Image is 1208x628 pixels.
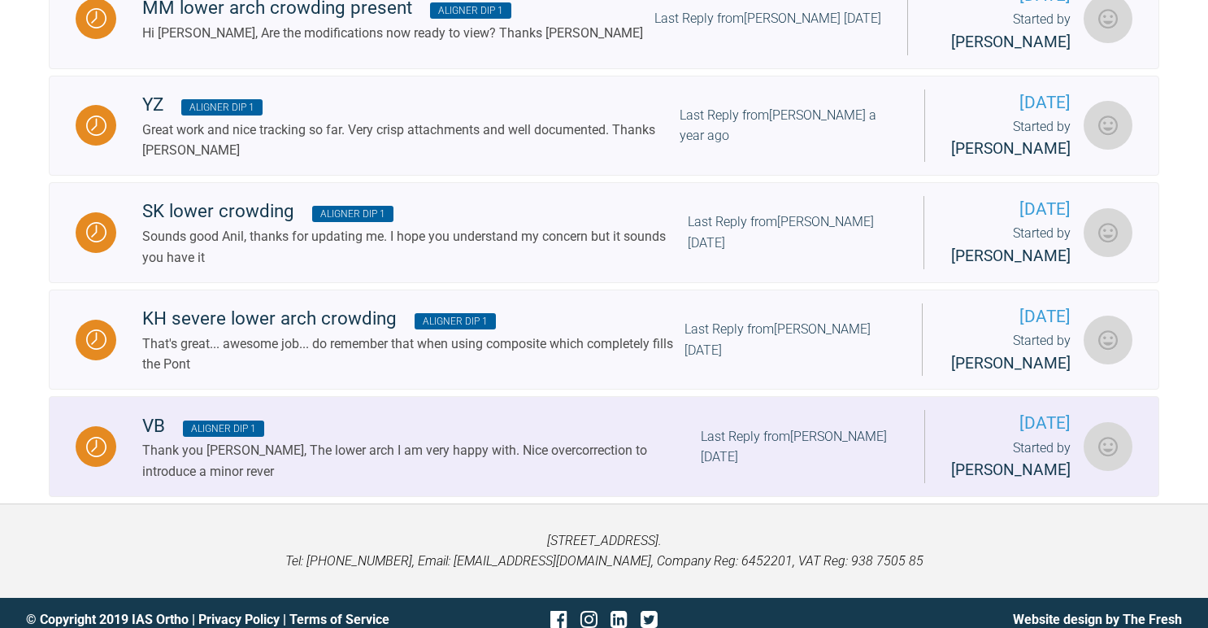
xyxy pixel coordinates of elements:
div: Thank you [PERSON_NAME], The lower arch I am very happy with. Nice overcorrection to introduce a ... [142,440,701,482]
div: Last Reply from [PERSON_NAME] [DATE] [688,212,897,253]
a: WaitingKH severe lower arch crowding Aligner Dip 1That's great... awesome job... do remember that... [49,290,1159,390]
div: Last Reply from [PERSON_NAME] [DATE] [701,426,898,468]
div: Started by [951,438,1071,483]
div: KH severe lower arch crowding [142,304,684,334]
img: Anil Kent [1084,422,1132,471]
div: YZ [142,90,680,120]
div: Started by [950,223,1071,268]
span: [PERSON_NAME] [951,33,1071,51]
img: Anil Kent [1084,316,1132,364]
img: Waiting [86,437,106,457]
span: [PERSON_NAME] [951,354,1071,373]
span: [PERSON_NAME] [951,246,1071,265]
div: Hi [PERSON_NAME], Are the modifications now ready to view? Thanks [PERSON_NAME] [142,23,643,44]
img: Waiting [86,222,106,242]
div: Last Reply from [PERSON_NAME] [DATE] [654,8,881,29]
span: [DATE] [951,410,1071,437]
div: That's great... awesome job... do remember that when using composite which completely fills the Pont [142,334,684,375]
a: Website design by The Fresh [1013,612,1182,627]
a: WaitingVB Aligner Dip 1Thank you [PERSON_NAME], The lower arch I am very happy with. Nice overcor... [49,396,1159,497]
div: Last Reply from [PERSON_NAME] a year ago [680,105,898,146]
a: Terms of Service [289,612,389,627]
span: Aligner Dip 1 [181,99,263,116]
img: Waiting [86,329,106,350]
a: WaitingYZ Aligner Dip 1Great work and nice tracking so far. Very crisp attachments and well docum... [49,76,1159,177]
div: VB [142,412,701,441]
span: Aligner Dip 1 [415,313,496,329]
img: Anil Kent [1084,101,1132,150]
div: Started by [949,330,1071,376]
img: Waiting [86,8,106,28]
div: SK lower crowding [142,197,688,226]
span: [DATE] [950,196,1071,223]
img: Waiting [86,116,106,136]
div: Started by [951,116,1071,162]
span: Aligner Dip 1 [183,421,264,437]
div: Started by [934,9,1071,55]
span: Aligner Dip 1 [430,2,511,19]
img: Anil Kent [1084,208,1132,257]
a: WaitingSK lower crowding Aligner Dip 1Sounds good Anil, thanks for updating me. I hope you unders... [49,182,1159,283]
span: Aligner Dip 1 [312,206,393,222]
span: [PERSON_NAME] [951,139,1071,158]
div: Great work and nice tracking so far. Very crisp attachments and well documented. Thanks [PERSON_N... [142,120,680,161]
span: [DATE] [951,89,1071,116]
span: [DATE] [949,303,1071,330]
p: [STREET_ADDRESS]. Tel: [PHONE_NUMBER], Email: [EMAIL_ADDRESS][DOMAIN_NAME], Company Reg: 6452201,... [26,530,1182,572]
span: [PERSON_NAME] [951,460,1071,479]
div: Last Reply from [PERSON_NAME] [DATE] [684,319,896,360]
a: Privacy Policy [198,612,280,627]
div: Sounds good Anil, thanks for updating me. I hope you understand my concern but it sounds you have it [142,226,688,268]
